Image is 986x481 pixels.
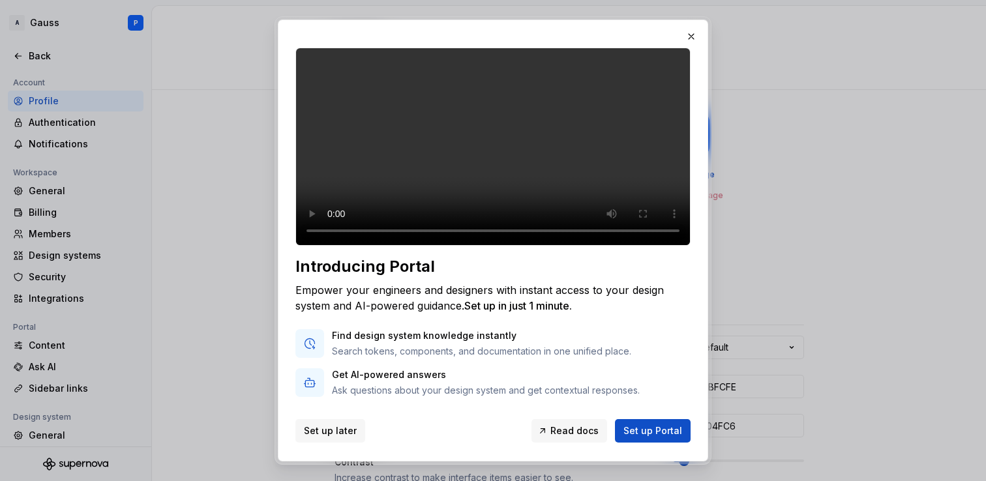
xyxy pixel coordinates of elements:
button: Set up Portal [615,419,691,443]
p: Get AI-powered answers [332,368,640,381]
span: Set up Portal [623,424,682,437]
p: Search tokens, components, and documentation in one unified place. [332,345,631,358]
p: Ask questions about your design system and get contextual responses. [332,384,640,397]
span: Set up later [304,424,357,437]
button: Set up later [295,419,365,443]
a: Read docs [531,419,607,443]
span: Read docs [550,424,599,437]
div: Empower your engineers and designers with instant access to your design system and AI-powered gui... [295,282,691,313]
p: Find design system knowledge instantly [332,329,631,342]
div: Introducing Portal [295,256,691,277]
span: Set up in just 1 minute. [464,299,572,312]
